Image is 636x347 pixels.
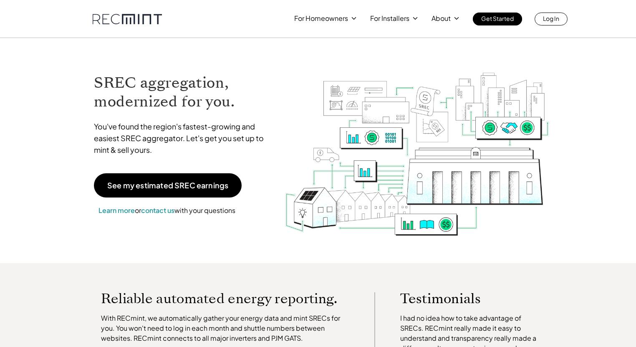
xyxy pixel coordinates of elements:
[98,206,135,215] a: Learn more
[94,73,272,111] h1: SREC aggregation, modernized for you.
[473,13,522,25] a: Get Started
[94,121,272,156] p: You've found the region's fastest-growing and easiest SREC aggregator. Let's get you set up to mi...
[481,13,514,24] p: Get Started
[94,205,240,216] p: or with your questions
[535,13,568,25] a: Log In
[107,182,228,189] p: See my estimated SREC earnings
[400,292,525,305] p: Testimonials
[94,173,242,198] a: See my estimated SREC earnings
[141,206,174,215] a: contact us
[284,51,550,238] img: RECmint value cycle
[101,313,350,343] p: With RECmint, we automatically gather your energy data and mint SRECs for you. You won't need to ...
[101,292,350,305] p: Reliable automated energy reporting.
[294,13,348,24] p: For Homeowners
[370,13,409,24] p: For Installers
[432,13,451,24] p: About
[543,13,559,24] p: Log In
